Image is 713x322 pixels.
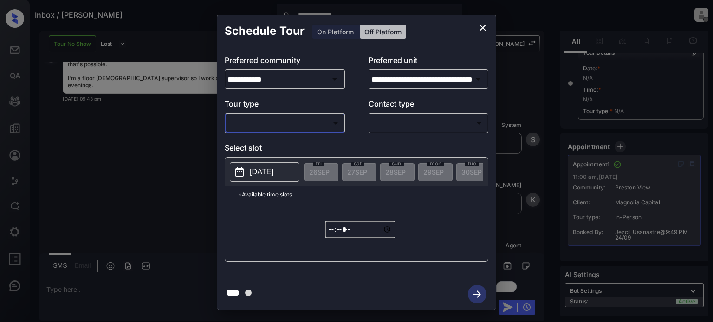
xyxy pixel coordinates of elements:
[225,55,345,69] p: Preferred community
[225,98,345,113] p: Tour type
[369,98,489,113] p: Contact type
[250,166,273,177] p: [DATE]
[472,73,485,86] button: Open
[217,15,312,47] h2: Schedule Tour
[238,186,488,202] p: *Available time slots
[230,162,299,182] button: [DATE]
[369,55,489,69] p: Preferred unit
[473,19,492,37] button: close
[328,73,341,86] button: Open
[225,142,488,157] p: Select slot
[325,202,395,257] div: off-platform-time-select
